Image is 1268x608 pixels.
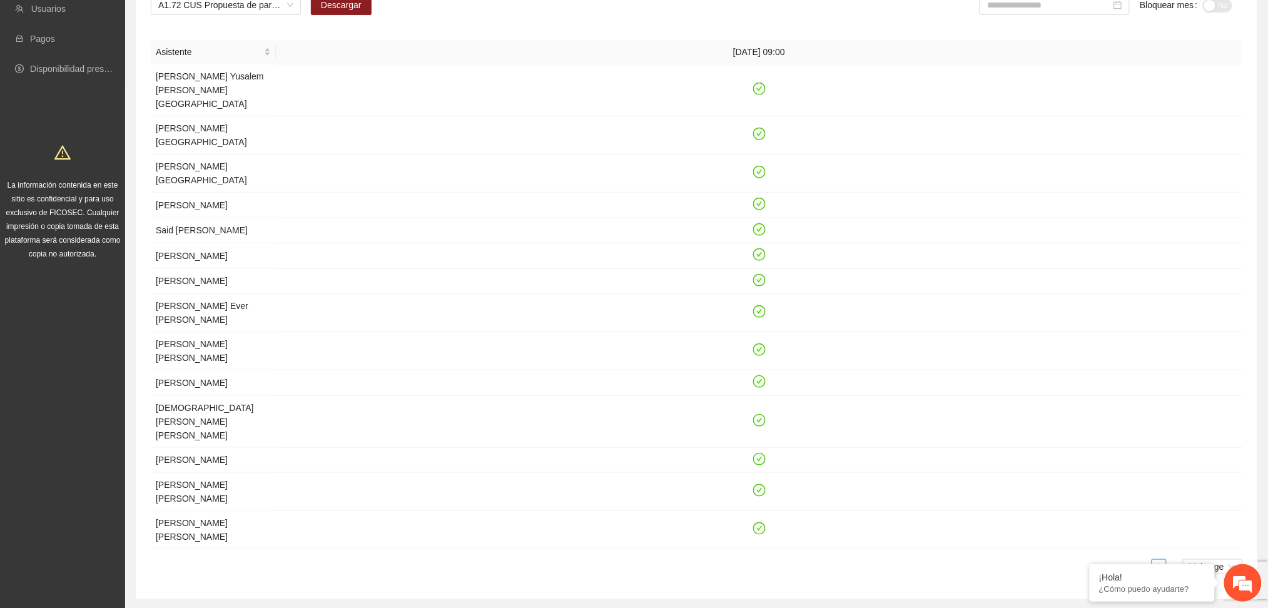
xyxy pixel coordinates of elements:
a: Usuarios [31,4,66,14]
td: [PERSON_NAME] [151,448,276,474]
td: [PERSON_NAME] [151,243,276,269]
span: warning [54,144,71,161]
span: check-circle [753,198,766,210]
td: Said [PERSON_NAME] [151,218,276,244]
span: check-circle [753,166,766,178]
span: check-circle [753,223,766,236]
a: Disponibilidad presupuestal [30,64,137,74]
button: left [1137,559,1152,574]
span: La información contenida en este sitio es confidencial y para uso exclusivo de FICOSEC. Cualquier... [5,181,121,258]
td: [PERSON_NAME] [151,370,276,396]
span: check-circle [753,248,766,261]
span: right [1170,564,1178,571]
td: [PERSON_NAME] Ever [PERSON_NAME] [151,294,276,332]
a: 1 [1152,560,1166,574]
span: Asistente [156,45,261,59]
td: [PERSON_NAME] [151,269,276,295]
span: 20 / page [1188,560,1237,574]
span: Estamos en línea. [73,167,173,293]
span: check-circle [753,522,766,535]
li: Next Page [1167,559,1182,574]
li: Previous Page [1137,559,1152,574]
div: Page Size [1183,559,1242,574]
td: [PERSON_NAME] [PERSON_NAME] [151,473,276,511]
div: ¡Hola! [1099,572,1205,582]
span: check-circle [753,343,766,356]
td: [PERSON_NAME] [PERSON_NAME] [151,332,276,370]
td: [PERSON_NAME] [GEOGRAPHIC_DATA] [151,155,276,193]
td: [PERSON_NAME] Yusalem [PERSON_NAME][GEOGRAPHIC_DATA] [151,64,276,116]
span: check-circle [753,484,766,497]
span: check-circle [753,453,766,465]
td: [PERSON_NAME] [GEOGRAPHIC_DATA] [151,116,276,155]
a: Pagos [30,34,55,44]
span: left [1140,564,1148,571]
span: check-circle [753,305,766,318]
span: check-circle [753,414,766,427]
td: [DEMOGRAPHIC_DATA][PERSON_NAME] [PERSON_NAME] [151,396,276,448]
div: Chatee con nosotros ahora [65,64,210,80]
span: check-circle [753,274,766,286]
td: [PERSON_NAME] [PERSON_NAME] [151,511,276,549]
span: check-circle [753,83,766,95]
th: [DATE] 09:00 [276,40,1242,64]
button: right [1167,559,1182,574]
div: Minimizar ventana de chat en vivo [205,6,235,36]
span: check-circle [753,375,766,388]
textarea: Escriba su mensaje y pulse “Intro” [6,342,238,385]
th: Asistente [151,40,276,64]
span: check-circle [753,128,766,140]
li: 1 [1152,559,1167,574]
td: [PERSON_NAME] [151,193,276,218]
p: ¿Cómo puedo ayudarte? [1099,584,1205,594]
